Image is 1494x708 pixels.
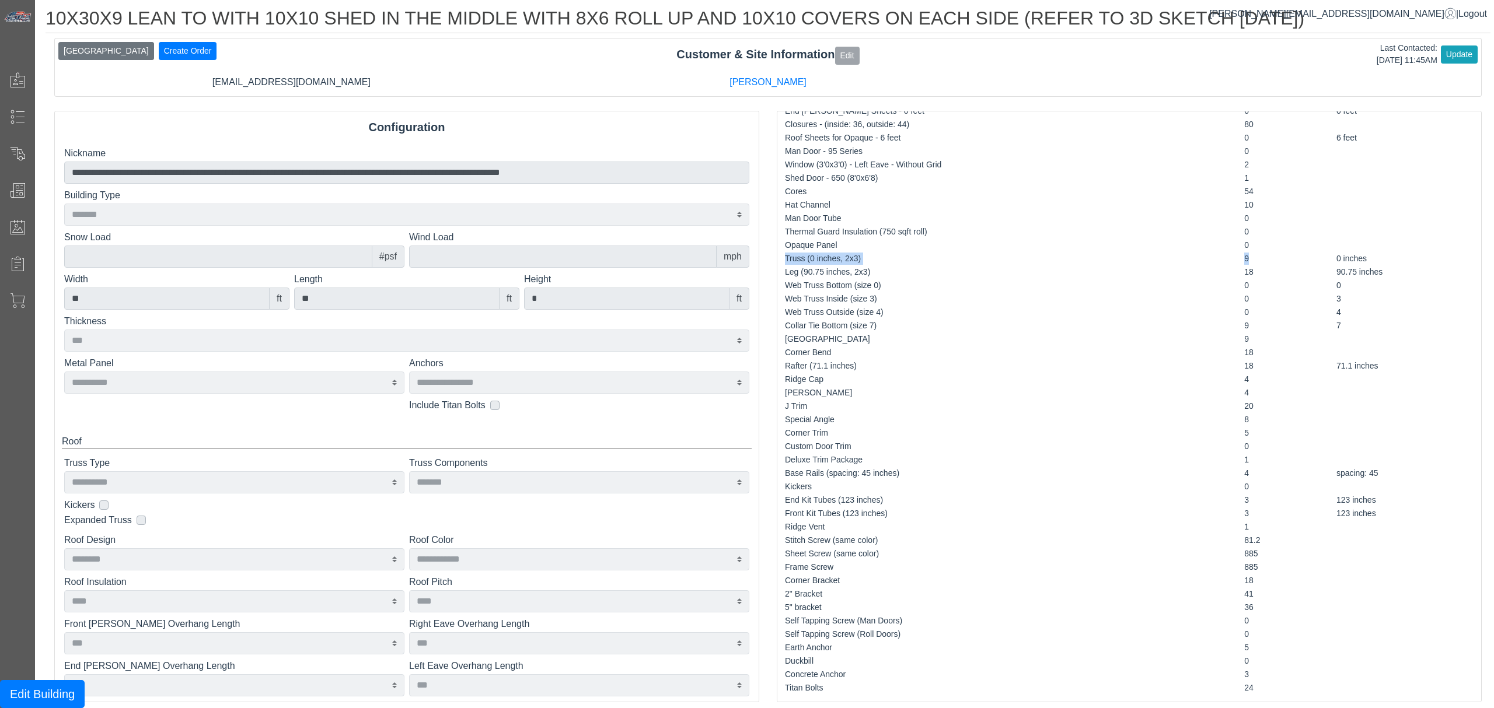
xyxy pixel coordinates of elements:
label: Expanded Truss [64,513,132,527]
td: spacing: 45 [1336,467,1474,480]
td: 1 [1244,171,1336,185]
td: Duckbill [784,654,1244,668]
td: 0 [1244,104,1336,118]
td: 123 inches [1336,507,1474,520]
td: 5" bracket [784,601,1244,614]
label: Anchors [409,356,749,370]
td: Special Angle [784,413,1244,426]
div: | [1209,7,1487,21]
td: 3 [1244,668,1336,681]
td: 6 feet [1336,131,1474,145]
button: Create Order [159,42,217,60]
td: J Trim [784,399,1244,413]
td: 7 [1336,319,1474,332]
td: Stitch Screw (same color) [784,534,1244,547]
td: Concrete Anchor [784,668,1244,681]
td: 0 [1244,279,1336,292]
td: Front Kit Tubes (123 inches) [784,507,1244,520]
label: End [PERSON_NAME] Overhang Length [64,659,404,673]
img: Metals Direct Inc Logo [4,10,33,23]
label: Kickers [64,498,95,512]
td: 0 [1244,306,1336,319]
span: Logout [1458,9,1487,19]
label: Roof Color [409,533,749,547]
a: [PERSON_NAME][EMAIL_ADDRESS][DOMAIN_NAME] [1209,9,1456,19]
label: Right Eave Overhang Length [409,617,749,631]
td: Custom Door Trim [784,440,1244,453]
div: ft [499,288,519,310]
td: Web Truss Inside (size 3) [784,292,1244,306]
td: 0 [1244,440,1336,453]
td: 80 [1244,118,1336,131]
td: Deluxe Trim Package [784,453,1244,467]
td: 24 [1244,681,1336,695]
td: [GEOGRAPHIC_DATA] [784,332,1244,346]
td: 0 [1244,614,1336,628]
td: 0 [1244,225,1336,239]
td: 9 [1244,332,1336,346]
td: Window (3'0x3'0) - Left Eave - Without Grid [784,158,1244,171]
td: End Kit Tubes (123 inches) [784,493,1244,507]
td: Self Tapping Screw (Man Doors) [784,614,1244,628]
td: 18 [1244,265,1336,279]
td: Ridge Vent [784,520,1244,534]
td: 1 [1244,453,1336,467]
td: End [PERSON_NAME] Sheets - 0 feet [784,104,1244,118]
td: 8 [1244,413,1336,426]
td: Shed Door - 650 (8'0x6'8) [784,171,1244,185]
div: #psf [372,246,404,268]
td: 0 [1244,480,1336,493]
label: Nickname [64,146,749,160]
td: Web Truss Outside (size 4) [784,306,1244,319]
td: 90.75 inches [1336,265,1474,279]
td: 9 [1244,252,1336,265]
td: 41 [1244,587,1336,601]
td: 18 [1244,359,1336,373]
td: 0 feet [1336,104,1474,118]
button: Update [1441,45,1478,64]
td: Corner Bend [784,346,1244,359]
div: Customer & Site Information [55,45,1481,64]
label: Front [PERSON_NAME] Overhang Length [64,617,404,631]
td: Roof Sheets for Opaque - 6 feet [784,131,1244,145]
label: Truss Components [409,456,749,470]
label: Roof Design [64,533,404,547]
td: Self Tapping Screw (Roll Doors) [784,628,1244,641]
td: Ridge Cap [784,373,1244,386]
td: 2 [1244,158,1336,171]
td: Collar Tie Bottom (size 7) [784,319,1244,332]
label: Truss Type [64,456,404,470]
td: Truss (0 inches, 2x3) [784,252,1244,265]
label: Wind Load [409,230,749,244]
td: 4 [1244,373,1336,386]
td: 123 inches [1336,493,1474,507]
td: 0 [1244,145,1336,158]
td: 18 [1244,346,1336,359]
td: 4 [1244,467,1336,480]
label: Include Titan Bolts [409,398,486,412]
td: Leg (90.75 inches, 2x3) [784,265,1244,279]
td: 20 [1244,399,1336,413]
td: 0 [1244,131,1336,145]
td: Frame Screw [784,560,1244,574]
td: 1 [1244,520,1336,534]
td: 5 [1244,641,1336,654]
td: 0 [1244,239,1336,252]
div: [EMAIL_ADDRESS][DOMAIN_NAME] [53,75,530,89]
label: Snow Load [64,230,404,244]
label: Width [64,272,289,286]
td: Thermal Guard Insulation (750 sqft roll) [784,225,1244,239]
td: [PERSON_NAME] [784,386,1244,399]
label: Length [294,272,519,286]
div: Configuration [55,118,759,136]
td: 36 [1244,601,1336,614]
td: Corner Bracket [784,574,1244,587]
td: Titan Bolts [784,681,1244,695]
td: 18 [1244,574,1336,587]
td: 9 [1244,319,1336,332]
td: Rafter (71.1 inches) [784,359,1244,373]
label: Left Eave Overhang Length [409,659,749,673]
td: Cores [784,185,1244,198]
button: [GEOGRAPHIC_DATA] [58,42,154,60]
td: Hat Channel [784,198,1244,212]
